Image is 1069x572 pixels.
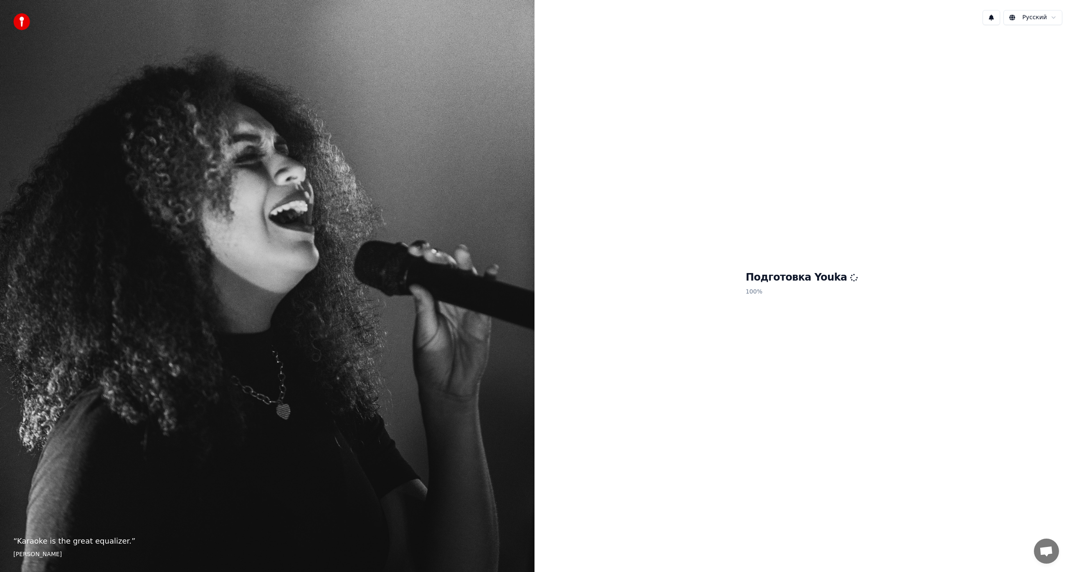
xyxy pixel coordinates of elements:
[746,271,858,284] h1: Подготовка Youka
[13,13,30,30] img: youka
[13,535,521,547] p: “ Karaoke is the great equalizer. ”
[746,284,858,299] p: 100 %
[1034,539,1059,564] div: Открытый чат
[13,550,521,559] footer: [PERSON_NAME]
